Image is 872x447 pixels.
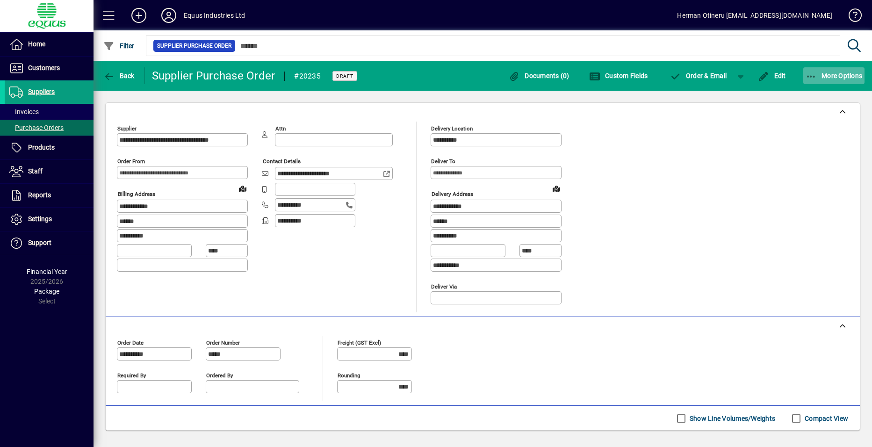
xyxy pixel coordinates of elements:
span: Order & Email [670,72,727,79]
mat-label: Ordered by [206,372,233,378]
button: Filter [101,37,137,54]
span: Invoices [9,108,39,115]
span: Suppliers [28,88,55,95]
span: Staff [28,167,43,175]
div: Herman Otineru [EMAIL_ADDRESS][DOMAIN_NAME] [677,8,832,23]
span: Package [34,288,59,295]
div: #20235 [294,69,321,84]
mat-label: Order date [117,339,144,346]
mat-label: Delivery Location [431,125,473,132]
a: Settings [5,208,94,231]
button: More Options [803,67,865,84]
label: Show Line Volumes/Weights [688,414,775,423]
span: Back [103,72,135,79]
label: Compact View [803,414,848,423]
mat-label: Rounding [338,372,360,378]
span: Filter [103,42,135,50]
a: Staff [5,160,94,183]
mat-label: Deliver via [431,283,457,289]
app-page-header-button: Back [94,67,145,84]
mat-label: Freight (GST excl) [338,339,381,346]
span: Customers [28,64,60,72]
span: Supplier Purchase Order [157,41,231,50]
span: Custom Fields [589,72,648,79]
mat-label: Attn [275,125,286,132]
a: Reports [5,184,94,207]
div: Supplier Purchase Order [152,68,275,83]
a: View on map [235,181,250,196]
span: Settings [28,215,52,223]
a: Home [5,33,94,56]
span: Home [28,40,45,48]
span: Purchase Orders [9,124,64,131]
span: Support [28,239,51,246]
mat-label: Order number [206,339,240,346]
div: Equus Industries Ltd [184,8,245,23]
a: Support [5,231,94,255]
mat-label: Supplier [117,125,137,132]
span: Draft [336,73,353,79]
span: Financial Year [27,268,67,275]
a: Customers [5,57,94,80]
button: Custom Fields [587,67,650,84]
button: Profile [154,7,184,24]
button: Back [101,67,137,84]
button: Documents (0) [506,67,572,84]
span: More Options [806,72,863,79]
span: Edit [758,72,786,79]
span: Products [28,144,55,151]
span: Documents (0) [509,72,569,79]
span: Reports [28,191,51,199]
button: Order & Email [665,67,731,84]
mat-label: Required by [117,372,146,378]
mat-label: Order from [117,158,145,165]
a: Knowledge Base [842,2,860,32]
a: Purchase Orders [5,120,94,136]
button: Edit [756,67,788,84]
a: Products [5,136,94,159]
mat-label: Deliver To [431,158,455,165]
a: View on map [549,181,564,196]
a: Invoices [5,104,94,120]
button: Add [124,7,154,24]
